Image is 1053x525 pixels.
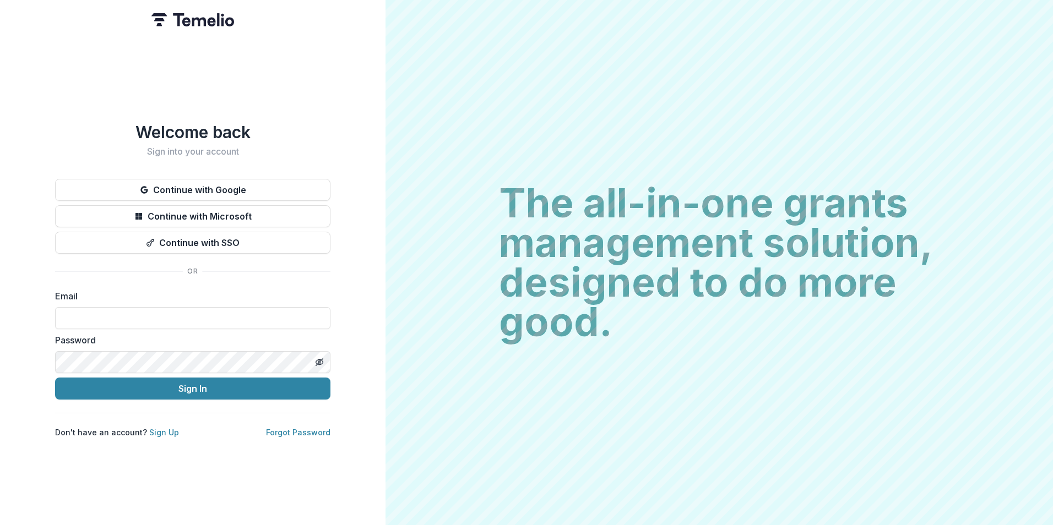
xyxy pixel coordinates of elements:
button: Continue with Google [55,179,330,201]
button: Sign In [55,378,330,400]
p: Don't have an account? [55,426,179,438]
img: Temelio [151,13,234,26]
a: Forgot Password [266,428,330,437]
button: Continue with Microsoft [55,205,330,227]
h2: Sign into your account [55,146,330,157]
button: Continue with SSO [55,232,330,254]
h1: Welcome back [55,122,330,142]
button: Toggle password visibility [311,353,328,371]
a: Sign Up [149,428,179,437]
label: Password [55,333,324,347]
label: Email [55,289,324,303]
